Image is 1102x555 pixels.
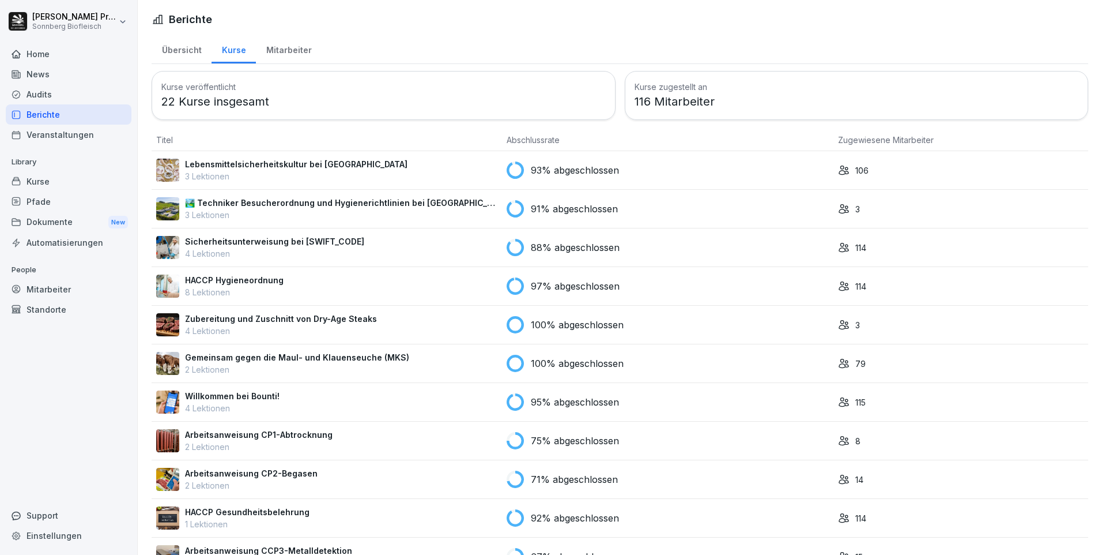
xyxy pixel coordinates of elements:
p: 88% abgeschlossen [531,241,620,254]
p: 116 Mitarbeiter [635,93,1079,110]
div: Dokumente [6,212,131,233]
p: 2 Lektionen [185,441,333,453]
p: 91% abgeschlossen [531,202,618,216]
p: Arbeitsanweisung CP1-Abtrocknung [185,429,333,441]
p: 92% abgeschlossen [531,511,619,525]
p: 114 [855,242,866,254]
p: 22 Kurse insgesamt [161,93,606,110]
img: hj9o9v8kzxvzc93uvlzx86ct.png [156,468,179,491]
a: Übersicht [152,34,212,63]
a: News [6,64,131,84]
a: Mitarbeiter [6,279,131,299]
img: v5xfj2ee6dkih8wmb5im9fg5.png [156,352,179,375]
p: Library [6,153,131,171]
p: 114 [855,280,866,292]
p: Gemeinsam gegen die Maul- und Klauenseuche (MKS) [185,351,409,363]
p: Arbeitsanweisung CP2-Begasen [185,467,318,479]
div: Support [6,505,131,526]
a: Kurse [212,34,256,63]
a: Home [6,44,131,64]
a: Automatisierungen [6,232,131,253]
p: 97% abgeschlossen [531,279,620,293]
img: roi77fylcwzaflh0hwjmpm1w.png [156,197,179,220]
p: 115 [855,396,866,408]
div: New [108,216,128,229]
img: xrzzrx774ak4h3u8hix93783.png [156,275,179,298]
a: DokumenteNew [6,212,131,233]
p: 2 Lektionen [185,363,409,376]
a: Einstellungen [6,526,131,546]
a: Kurse [6,171,131,192]
p: Sicherheitsunterweisung bei [SWIFT_CODE] [185,235,364,247]
p: People [6,261,131,279]
p: 3 [855,319,860,331]
p: 4 Lektionen [185,402,280,414]
p: 114 [855,512,866,524]
p: [PERSON_NAME] Preßlauer [32,12,116,22]
a: Pfade [6,192,131,212]
p: 71% abgeschlossen [531,472,618,486]
a: Standorte [6,299,131,320]
img: ghfvew1z2tg9fwq39332dduv.png [156,507,179,530]
p: 3 [855,203,860,215]
p: 3 Lektionen [185,170,407,182]
a: Mitarbeiter [256,34,322,63]
p: HACCP Gesundheitsbelehrung [185,506,310,518]
p: Willkommen bei Bounti! [185,390,280,402]
p: Lebensmittelsicherheitskultur bei [GEOGRAPHIC_DATA] [185,158,407,170]
p: 100% abgeschlossen [531,357,624,370]
p: 4 Lektionen [185,325,377,337]
p: 79 [855,358,866,370]
p: 8 [855,435,861,447]
p: 95% abgeschlossen [531,395,619,409]
img: fel7zw93n786o3hrlxxj0311.png [156,159,179,182]
img: mphigpm8jrcai41dtx68as7p.png [156,429,179,452]
p: 🏞️ Techniker Besucherordnung und Hygienerichtlinien bei [GEOGRAPHIC_DATA] [185,197,497,209]
h3: Kurse zugestellt an [635,81,1079,93]
p: 93% abgeschlossen [531,163,619,177]
img: bvgi5s23nmzwngfih7cf5uu4.png [156,236,179,259]
p: 75% abgeschlossen [531,434,619,448]
img: sqrj57kadzcygxdz83cglww4.png [156,313,179,336]
span: Titel [156,135,173,145]
p: 1 Lektionen [185,518,310,530]
p: 4 Lektionen [185,247,364,260]
p: 100% abgeschlossen [531,318,624,332]
h3: Kurse veröffentlicht [161,81,606,93]
img: xh3bnih80d1pxcetv9zsuevg.png [156,391,179,414]
p: 3 Lektionen [185,209,497,221]
p: Zubereitung und Zuschnitt von Dry-Age Steaks [185,313,377,325]
a: Veranstaltungen [6,125,131,145]
p: 106 [855,164,869,177]
p: 14 [855,474,863,486]
a: Berichte [6,104,131,125]
p: HACCP Hygieneordnung [185,274,284,286]
p: 2 Lektionen [185,479,318,492]
a: Audits [6,84,131,104]
p: 8 Lektionen [185,286,284,298]
span: Zugewiesene Mitarbeiter [838,135,934,145]
th: Abschlussrate [502,129,833,151]
h1: Berichte [169,12,212,27]
p: Sonnberg Biofleisch [32,22,116,31]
